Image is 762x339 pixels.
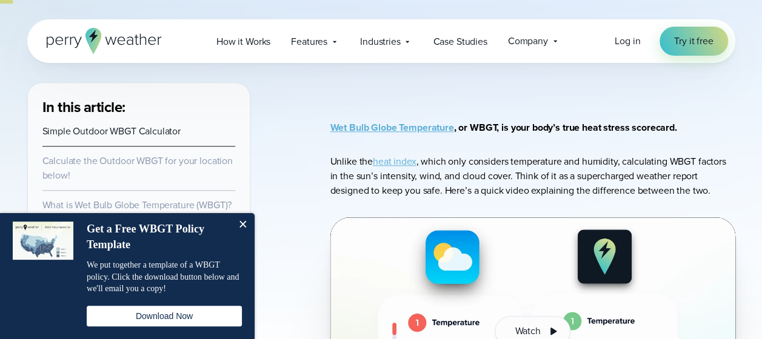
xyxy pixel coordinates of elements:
p: We put together a template of a WBGT policy. Click the download button below and we'll email you ... [87,259,242,295]
img: dialog featured image [13,222,73,260]
span: Watch [515,324,540,338]
a: Case Studies [423,29,497,54]
a: Try it free [660,27,727,56]
button: Close [230,213,255,237]
span: Features [291,35,327,49]
button: Download Now [87,306,242,326]
a: Wet Bulb Globe Temperature [330,120,454,134]
h3: In this article: [42,97,235,117]
a: Log in [615,34,640,48]
strong: , or WBGT, is your body’s true heat stress scorecard. [330,120,677,134]
span: Try it free [674,34,713,48]
span: Case Studies [433,35,487,49]
span: Company [508,34,548,48]
h4: Get a Free WBGT Policy Template [87,222,229,252]
p: Unlike the , which only considers temperature and humidity, calculating WBGT factors in the sun’s... [330,154,735,198]
a: heat index [373,154,416,168]
a: What is Wet Bulb Globe Temperature (WBGT)? [42,198,232,212]
a: Calculate the Outdoor WBGT for your location below! [42,154,233,182]
span: Industries [360,35,401,49]
a: How it Works [206,29,281,54]
span: How it Works [216,35,270,49]
a: Simple Outdoor WBGT Calculator [42,124,181,138]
